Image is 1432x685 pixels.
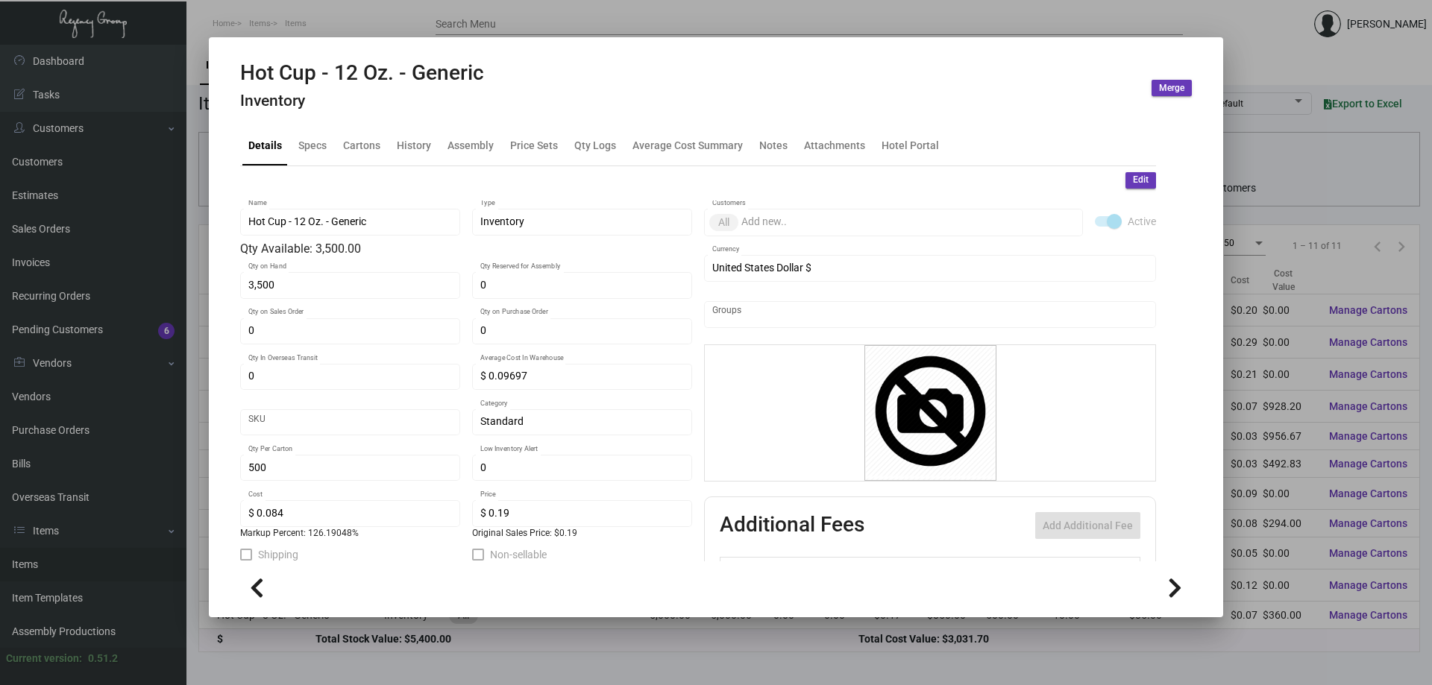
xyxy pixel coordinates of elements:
[994,558,1055,584] th: Price
[240,60,484,86] h2: Hot Cup - 12 Oz. - Generic
[720,512,864,539] h2: Additional Fees
[632,137,743,153] div: Average Cost Summary
[1128,212,1156,230] span: Active
[240,92,484,110] h4: Inventory
[882,137,939,153] div: Hotel Portal
[298,137,327,153] div: Specs
[712,309,1149,321] input: Add new..
[1043,520,1133,531] span: Add Additional Fee
[1035,512,1140,539] button: Add Additional Fee
[258,546,298,564] span: Shipping
[6,651,82,666] div: Current version:
[1125,172,1156,189] button: Edit
[1152,80,1192,96] button: Merge
[765,558,932,584] th: Type
[490,546,547,564] span: Non-sellable
[932,558,993,584] th: Cost
[720,558,766,584] th: Active
[343,137,380,153] div: Cartons
[447,137,494,153] div: Assembly
[1133,174,1149,186] span: Edit
[1055,558,1122,584] th: Price type
[741,216,1075,228] input: Add new..
[759,137,788,153] div: Notes
[510,137,558,153] div: Price Sets
[248,137,282,153] div: Details
[240,240,692,258] div: Qty Available: 3,500.00
[88,651,118,666] div: 0.51.2
[709,214,738,231] mat-chip: All
[574,137,616,153] div: Qty Logs
[397,137,431,153] div: History
[804,137,865,153] div: Attachments
[1159,82,1184,95] span: Merge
